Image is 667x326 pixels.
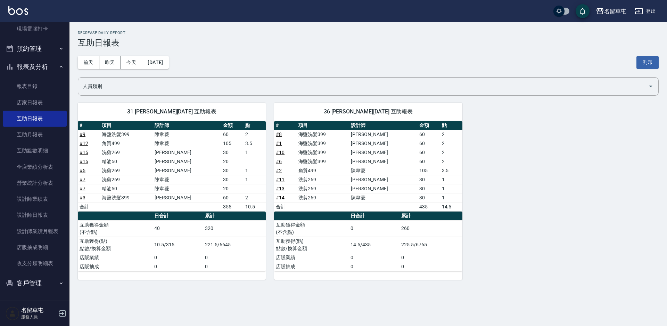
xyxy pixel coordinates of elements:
th: 項目 [297,121,349,130]
td: 225.5/6765 [400,237,462,253]
td: 2 [440,157,462,166]
a: 現場電腦打卡 [3,21,67,37]
th: 日合計 [349,212,400,221]
button: 預約管理 [3,40,67,58]
th: 日合計 [153,212,203,221]
td: 0 [203,262,266,271]
td: 20 [221,157,244,166]
td: 0 [153,253,203,262]
td: [PERSON_NAME] [153,157,221,166]
a: 全店業績分析表 [3,159,67,175]
td: 30 [221,175,244,184]
td: 3.5 [244,139,266,148]
th: 累計 [400,212,462,221]
td: [PERSON_NAME] [153,166,221,175]
td: 2 [244,193,266,202]
td: 60 [221,193,244,202]
td: 2 [244,130,266,139]
p: 服務人員 [21,314,57,320]
a: 營業統計分析表 [3,175,67,191]
td: 60 [418,139,440,148]
td: 陳韋菱 [153,184,221,193]
button: 今天 [121,56,142,69]
a: #2 [276,168,282,173]
td: 1 [244,175,266,184]
td: 14.5 [440,202,462,211]
td: 10.5/315 [153,237,203,253]
span: 31 [PERSON_NAME][DATE] 互助報表 [86,108,257,115]
h2: Decrease Daily Report [78,31,659,35]
td: 洗剪269 [297,193,349,202]
td: 60 [221,130,244,139]
td: 海鹽洗髮399 [100,130,153,139]
td: 1 [440,175,462,184]
td: 30 [418,184,440,193]
td: 0 [400,253,462,262]
a: 收支分類明細表 [3,255,67,271]
h3: 互助日報表 [78,38,659,48]
td: 互助獲得(點) 點數/換算金額 [78,237,153,253]
td: 40 [153,220,203,237]
a: #7 [80,177,85,182]
td: [PERSON_NAME] [349,130,418,139]
th: 累計 [203,212,266,221]
td: 14.5/435 [349,237,400,253]
span: 36 [PERSON_NAME][DATE] 互助報表 [282,108,454,115]
button: 登出 [632,5,659,18]
td: 2 [440,139,462,148]
a: 店家日報表 [3,95,67,111]
td: 精油50 [100,157,153,166]
td: 1 [244,166,266,175]
th: # [274,121,296,130]
td: 陳韋菱 [349,166,418,175]
div: 名留草屯 [604,7,626,16]
td: 陳韋菱 [153,175,221,184]
td: 260 [400,220,462,237]
td: 0 [349,262,400,271]
td: 0 [400,262,462,271]
h5: 名留草屯 [21,307,57,314]
a: 報表目錄 [3,78,67,94]
a: 互助月報表 [3,127,67,143]
td: 合計 [78,202,100,211]
td: 洗剪269 [100,166,153,175]
td: [PERSON_NAME] [349,139,418,148]
td: 海鹽洗髮399 [297,130,349,139]
td: 0 [203,253,266,262]
a: 互助日報表 [3,111,67,127]
td: [PERSON_NAME] [153,193,221,202]
img: Person [6,307,19,320]
td: [PERSON_NAME] [349,148,418,157]
button: 客戶管理 [3,274,67,292]
th: 金額 [221,121,244,130]
td: 洗剪269 [297,175,349,184]
td: 30 [221,166,244,175]
td: 互助獲得(點) 點數/換算金額 [274,237,349,253]
button: 前天 [78,56,99,69]
a: #5 [80,168,85,173]
a: 設計師業績表 [3,191,67,207]
td: 互助獲得金額 (不含點) [274,220,349,237]
input: 人員名稱 [81,80,645,93]
a: #12 [80,141,88,146]
td: 0 [153,262,203,271]
td: 3.5 [440,166,462,175]
td: 320 [203,220,266,237]
th: 金額 [418,121,440,130]
a: #15 [80,150,88,155]
table: a dense table [78,212,266,271]
table: a dense table [274,212,462,271]
td: 1 [440,184,462,193]
td: [PERSON_NAME] [349,175,418,184]
td: 陳韋菱 [349,193,418,202]
button: 列印 [636,56,659,69]
td: 30 [418,193,440,202]
td: 互助獲得金額 (不含點) [78,220,153,237]
td: 0 [349,253,400,262]
button: 昨天 [99,56,121,69]
td: 30 [221,148,244,157]
a: 互助點數明細 [3,143,67,159]
td: 海鹽洗髮399 [297,157,349,166]
td: 店販業績 [274,253,349,262]
td: 30 [418,175,440,184]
